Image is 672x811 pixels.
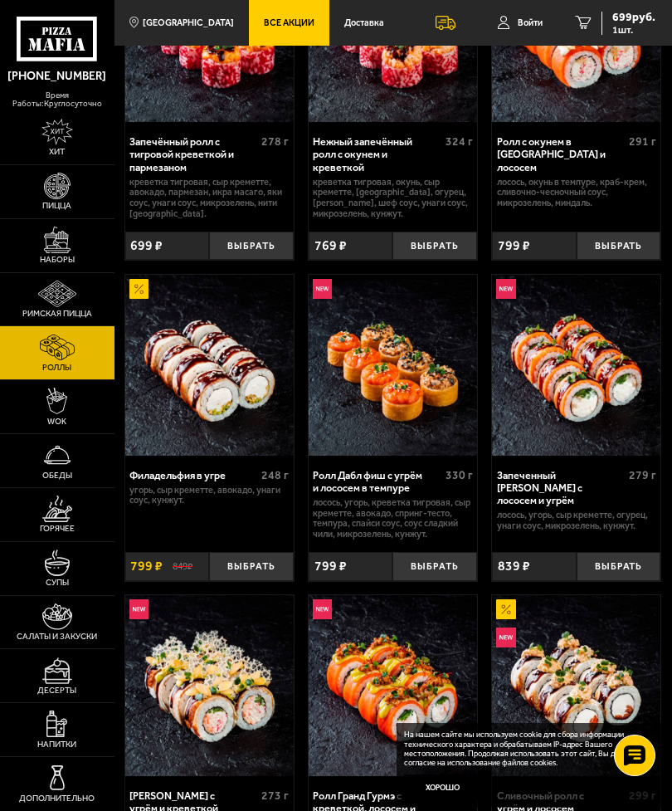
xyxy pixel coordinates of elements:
[496,628,516,647] img: Новинка
[261,789,289,803] span: 273 г
[129,178,289,220] p: креветка тигровая, Сыр креметте, авокадо, пармезан, икра масаго, яки соус, унаги соус, микрозелен...
[313,498,472,540] p: лосось, угорь, креветка тигровая, Сыр креметте, авокадо, спринг-тесто, темпура, спайси соус, соус...
[314,559,347,573] span: 799 ₽
[17,633,97,641] span: Салаты и закуски
[125,275,294,456] img: Филадельфия в угре
[40,256,75,264] span: Наборы
[344,18,384,27] span: Доставка
[22,310,92,318] span: Римская пицца
[313,135,441,173] div: Нежный запечённый ролл с окунем и креветкой
[492,275,660,456] a: НовинкаЗапеченный ролл Гурмэ с лососем и угрём
[612,25,655,35] span: 1 шт.
[629,134,656,149] span: 291 г
[313,279,333,299] img: Новинка
[129,486,289,506] p: угорь, Сыр креметте, авокадо, унаги соус, кунжут.
[497,178,656,209] p: лосось, окунь в темпуре, краб-крем, сливочно-чесночный соус, микрозелень, миндаль.
[37,686,76,695] span: Десерты
[496,279,516,299] img: Новинка
[49,148,65,156] span: Хит
[404,730,649,768] p: На нашем сайте мы используем cookie для сбора информации технического характера и обрабатываем IP...
[496,599,516,619] img: Акционный
[209,232,294,261] button: Выбрать
[629,468,656,482] span: 279 г
[612,12,655,23] span: 699 руб.
[309,275,477,456] a: НовинкаРолл Дабл фиш с угрём и лососем в темпуре
[498,239,530,252] span: 799 ₽
[129,279,149,299] img: Акционный
[313,178,472,220] p: креветка тигровая, окунь, Сыр креметте, [GEOGRAPHIC_DATA], огурец, [PERSON_NAME], шеф соус, унаги...
[498,559,530,573] span: 839 ₽
[209,552,294,581] button: Выбрать
[173,560,192,572] s: 849 ₽
[518,18,543,27] span: Войти
[264,18,314,27] span: Все Акции
[129,599,149,619] img: Новинка
[125,595,294,776] img: Ролл Калипсо с угрём и креветкой
[497,135,625,173] div: Ролл с окунем в [GEOGRAPHIC_DATA] и лососем
[129,469,257,481] div: Филадельфия в угре
[497,511,656,531] p: лосось, угорь, Сыр креметте, огурец, унаги соус, микрозелень, кунжут.
[261,134,289,149] span: 278 г
[37,740,76,749] span: Напитки
[446,134,473,149] span: 324 г
[125,275,294,456] a: АкционныйФиладельфия в угре
[392,552,477,581] button: Выбрать
[143,18,234,27] span: [GEOGRAPHIC_DATA]
[125,595,294,776] a: НовинкаРолл Калипсо с угрём и креветкой
[130,559,163,573] span: 799 ₽
[577,232,661,261] button: Выбрать
[404,774,483,801] button: Хорошо
[497,469,625,507] div: Запеченный [PERSON_NAME] с лососем и угрём
[492,595,660,776] img: Сливочный ролл с угрём и лососем
[130,239,163,252] span: 699 ₽
[42,202,71,210] span: Пицца
[309,595,477,776] img: Ролл Гранд Гурмэ с креветкой, лососем и угрём
[42,471,72,480] span: Обеды
[309,275,477,456] img: Ролл Дабл фиш с угрём и лососем в темпуре
[392,232,477,261] button: Выбрать
[313,599,333,619] img: Новинка
[309,595,477,776] a: НовинкаРолл Гранд Гурмэ с креветкой, лососем и угрём
[261,468,289,482] span: 248 г
[314,239,347,252] span: 769 ₽
[40,525,75,533] span: Горячее
[42,364,71,372] span: Роллы
[313,469,441,494] div: Ролл Дабл фиш с угрём и лососем в темпуре
[492,275,660,456] img: Запеченный ролл Гурмэ с лососем и угрём
[492,595,660,776] a: АкционныйНовинкаСливочный ролл с угрём и лососем
[577,552,661,581] button: Выбрать
[46,579,69,587] span: Супы
[47,418,66,426] span: WOK
[19,794,95,803] span: Дополнительно
[446,468,473,482] span: 330 г
[129,135,257,173] div: Запечённый ролл с тигровой креветкой и пармезаном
